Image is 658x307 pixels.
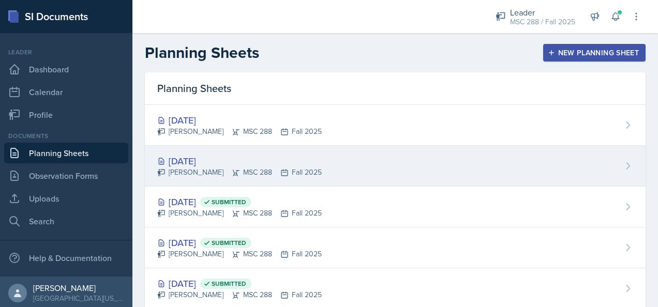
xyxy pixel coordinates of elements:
a: Calendar [4,82,128,102]
span: Submitted [212,198,246,206]
div: [DATE] [157,154,322,168]
button: New Planning Sheet [543,44,646,62]
div: [PERSON_NAME] MSC 288 Fall 2025 [157,167,322,178]
div: MSC 288 / Fall 2025 [510,17,575,27]
h2: Planning Sheets [145,43,259,62]
div: Documents [4,131,128,141]
a: Profile [4,104,128,125]
a: [DATE] [PERSON_NAME]MSC 288Fall 2025 [145,146,646,187]
a: Dashboard [4,59,128,80]
div: Help & Documentation [4,248,128,268]
a: Uploads [4,188,128,209]
a: [DATE] [PERSON_NAME]MSC 288Fall 2025 [145,105,646,146]
div: [DATE] [157,277,322,290]
div: [PERSON_NAME] MSC 288 Fall 2025 [157,249,322,259]
div: [DATE] [157,236,322,250]
div: [DATE] [157,113,322,127]
a: [DATE] Submitted [PERSON_NAME]MSC 288Fall 2025 [145,227,646,268]
span: Submitted [212,280,246,288]
div: [PERSON_NAME] MSC 288 Fall 2025 [157,289,322,300]
span: Submitted [212,239,246,247]
div: [PERSON_NAME] MSC 288 Fall 2025 [157,208,322,219]
div: Leader [4,48,128,57]
a: Observation Forms [4,165,128,186]
div: [PERSON_NAME] MSC 288 Fall 2025 [157,126,322,137]
div: Leader [510,6,575,19]
div: New Planning Sheet [550,49,639,57]
a: Planning Sheets [4,143,128,163]
div: [PERSON_NAME] [33,283,124,293]
a: Search [4,211,128,232]
div: [DATE] [157,195,322,209]
div: [GEOGRAPHIC_DATA][US_STATE] in [GEOGRAPHIC_DATA] [33,293,124,303]
a: [DATE] Submitted [PERSON_NAME]MSC 288Fall 2025 [145,187,646,227]
div: Planning Sheets [145,72,646,105]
